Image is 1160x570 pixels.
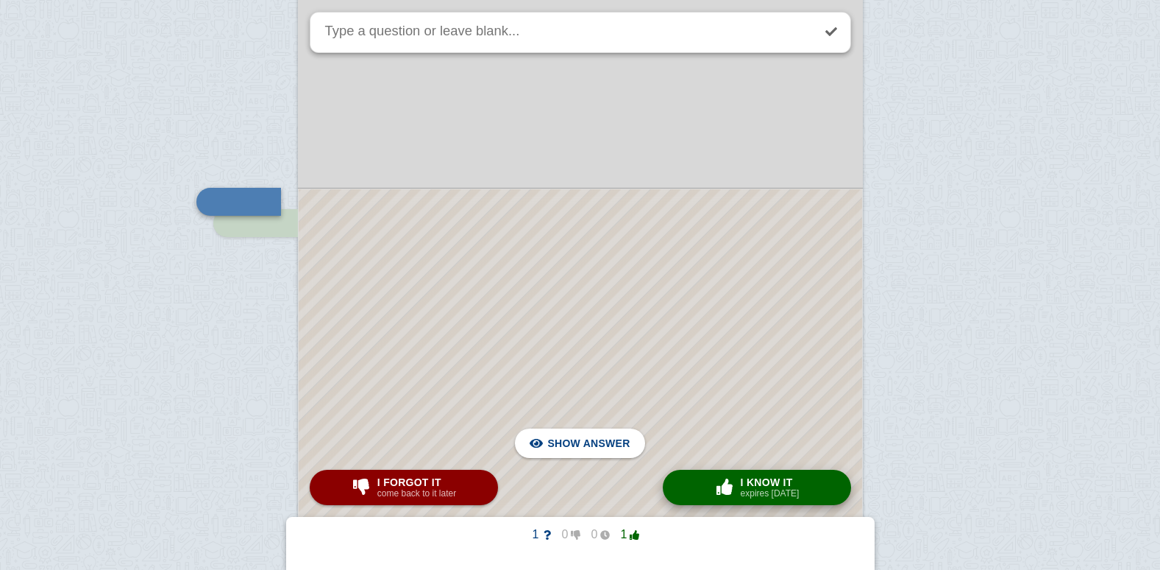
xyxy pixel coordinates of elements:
span: 1 [610,528,639,541]
button: 1001 [510,523,651,546]
small: come back to it later [377,488,456,499]
span: 0 [551,528,580,541]
button: I forgot itcome back to it later [310,470,498,505]
span: 1 [522,528,551,541]
span: I forgot it [377,476,456,488]
span: I know it [741,476,800,488]
span: 0 [580,528,610,541]
span: Show answer [547,427,630,460]
button: Show answer [515,429,644,458]
button: I know itexpires [DATE] [663,470,851,505]
small: expires [DATE] [741,488,800,499]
